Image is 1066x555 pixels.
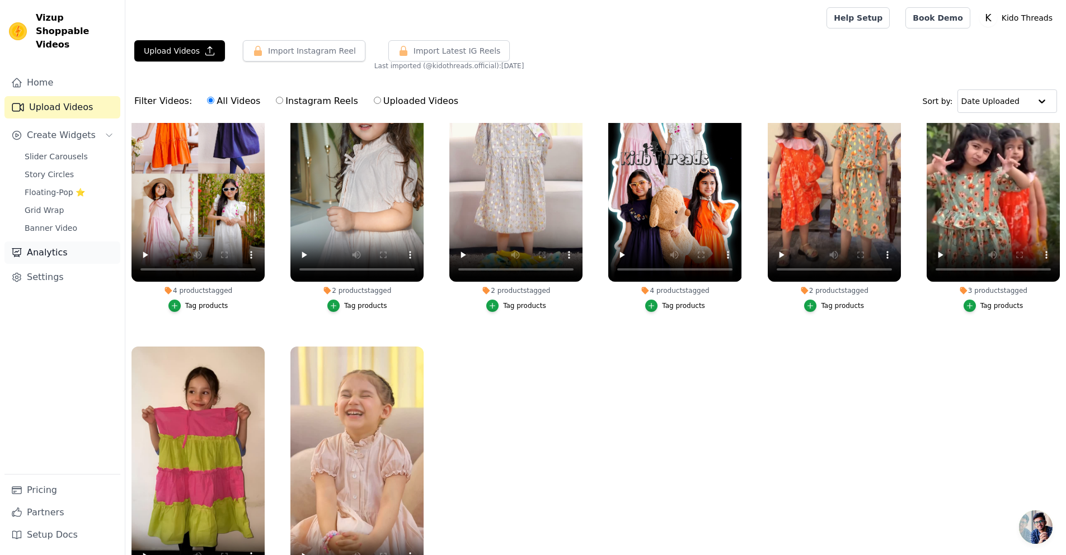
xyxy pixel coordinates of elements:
span: Grid Wrap [25,205,64,216]
span: Last imported (@ kidothreads.official ): [DATE] [374,61,524,70]
a: Grid Wrap [18,202,120,218]
a: Book Demo [905,7,970,29]
a: Floating-Pop ⭐ [18,184,120,200]
a: Settings [4,266,120,288]
p: Kido Threads [997,8,1057,28]
a: Slider Carousels [18,149,120,164]
span: Create Widgets [27,129,96,142]
label: All Videos [206,94,261,108]
a: Analytics [4,241,120,264]
span: Floating-Pop ⭐ [25,187,85,198]
a: Partners [4,501,120,524]
div: Tag products [821,301,864,310]
div: 4 products tagged [608,286,741,295]
button: K Kido Threads [979,8,1057,28]
div: 3 products tagged [927,286,1060,295]
button: Tag products [486,300,546,312]
label: Uploaded Videos [373,94,459,108]
div: 2 products tagged [449,286,583,295]
input: All Videos [207,97,214,104]
button: Tag products [804,300,864,312]
div: 2 products tagged [768,286,901,295]
div: Tag products [344,301,387,310]
div: Filter Videos: [134,88,464,114]
input: Instagram Reels [276,97,283,104]
button: Import Instagram Reel [243,40,365,61]
span: Vizup Shoppable Videos [36,11,116,51]
a: Help Setup [826,7,890,29]
button: Upload Videos [134,40,225,61]
button: Tag products [327,300,387,312]
input: Uploaded Videos [374,97,381,104]
span: Story Circles [25,169,74,180]
div: 2 products tagged [290,286,424,295]
span: Slider Carousels [25,151,88,162]
button: Create Widgets [4,124,120,146]
div: Sort by: [923,89,1058,113]
div: Open chat [1019,510,1053,544]
div: Tag products [185,301,228,310]
div: 4 products tagged [132,286,265,295]
span: Import Latest IG Reels [414,45,501,56]
div: Tag products [662,301,705,310]
a: Setup Docs [4,524,120,546]
a: Home [4,72,120,94]
div: Tag products [980,301,1023,310]
a: Story Circles [18,167,120,182]
img: Vizup [9,22,27,40]
span: Banner Video [25,222,77,234]
button: Import Latest IG Reels [388,40,510,61]
a: Upload Videos [4,96,120,118]
a: Pricing [4,479,120,501]
a: Banner Video [18,220,120,236]
button: Tag products [964,300,1023,312]
div: Tag products [503,301,546,310]
button: Tag products [168,300,228,312]
text: K [985,12,992,23]
label: Instagram Reels [275,94,358,108]
button: Tag products [645,300,705,312]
